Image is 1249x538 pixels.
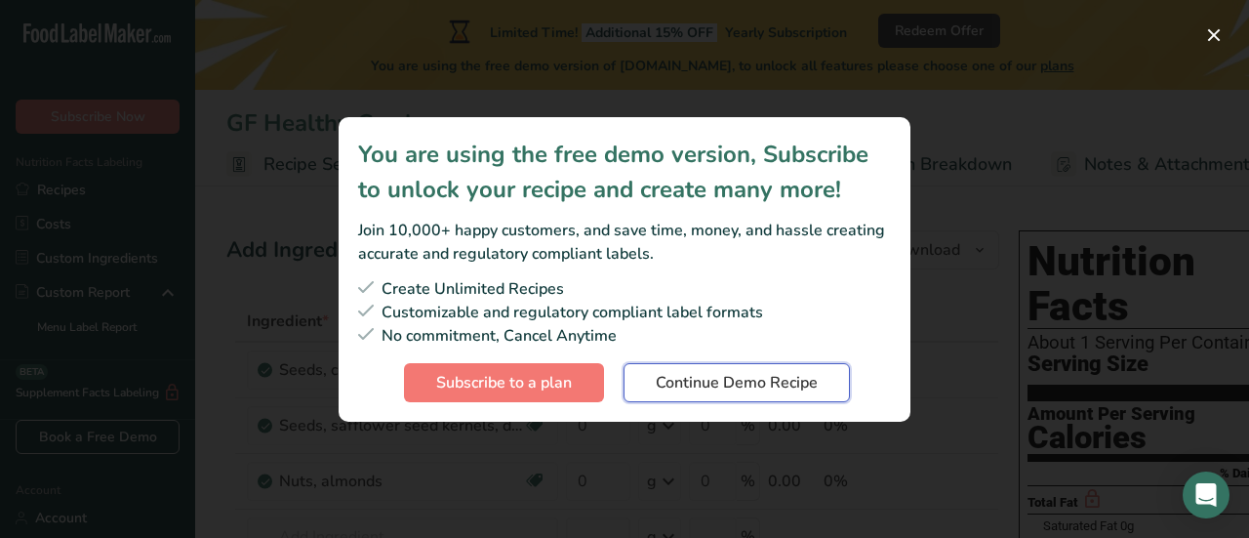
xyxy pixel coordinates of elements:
[358,137,891,207] div: You are using the free demo version, Subscribe to unlock your recipe and create many more!
[624,363,850,402] button: Continue Demo Recipe
[436,371,572,394] span: Subscribe to a plan
[656,371,818,394] span: Continue Demo Recipe
[358,324,891,348] div: No commitment, Cancel Anytime
[358,277,891,301] div: Create Unlimited Recipes
[1183,472,1229,518] div: Open Intercom Messenger
[358,301,891,324] div: Customizable and regulatory compliant label formats
[404,363,604,402] button: Subscribe to a plan
[358,219,891,266] div: Join 10,000+ happy customers, and save time, money, and hassle creating accurate and regulatory c...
